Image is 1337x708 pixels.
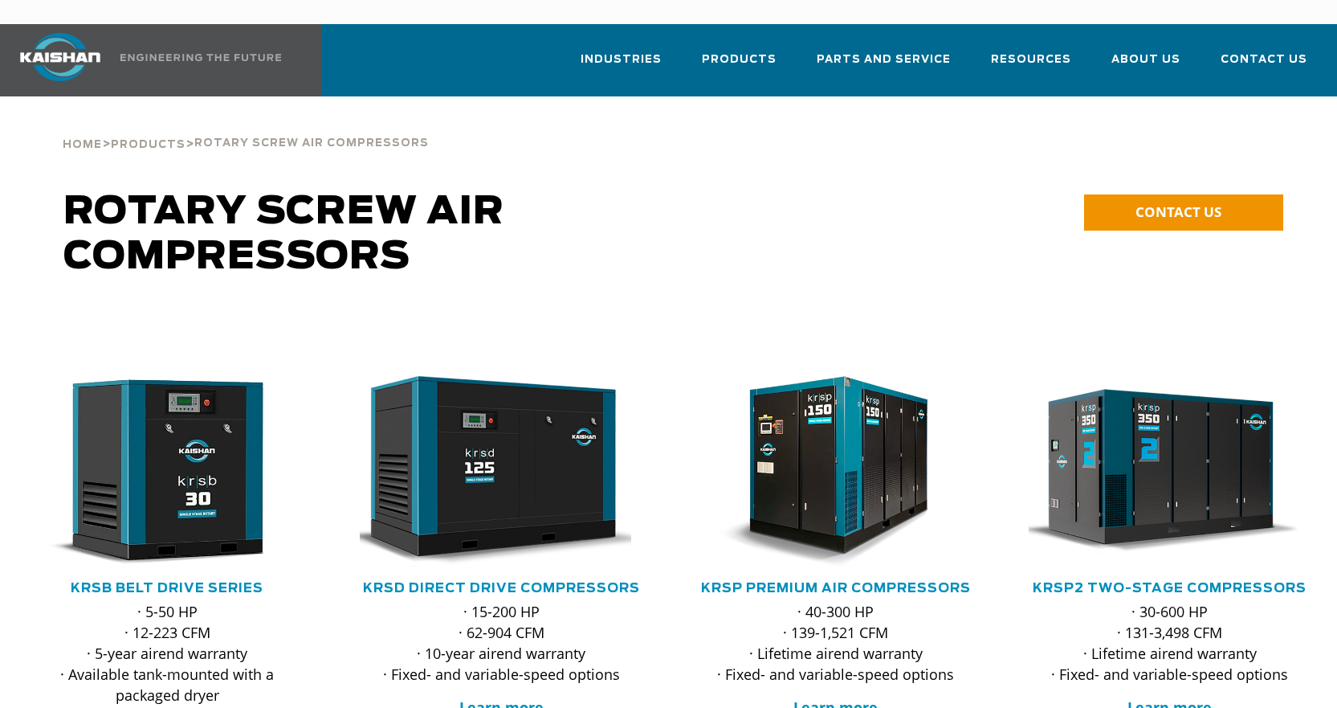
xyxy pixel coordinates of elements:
a: Resources [991,39,1071,93]
p: · 40-300 HP · 139-1,521 CFM · Lifetime airend warranty · Fixed- and variable-speed options [695,601,977,685]
span: Rotary Screw Air Compressors [63,193,504,276]
div: krsp150 [695,376,977,567]
a: Parts and Service [817,39,951,93]
span: Resources [991,51,1071,69]
a: Products [702,39,777,93]
div: krsb30 [26,376,308,567]
span: Industries [581,51,662,69]
span: About Us [1111,51,1180,69]
a: Home [63,137,102,151]
span: CONTACT US [1135,203,1221,221]
a: Industries [581,39,662,93]
a: KRSD Direct Drive Compressors [363,582,640,595]
img: krsp350 [1017,376,1300,567]
span: Home [63,140,102,150]
a: CONTACT US [1084,194,1283,231]
a: KRSB Belt Drive Series [71,582,263,595]
p: · 30-600 HP · 131-3,498 CFM · Lifetime airend warranty · Fixed- and variable-speed options [1029,601,1311,685]
span: Products [111,140,185,150]
span: Parts and Service [817,51,951,69]
span: Rotary Screw Air Compressors [194,138,429,149]
a: Contact Us [1221,39,1307,93]
span: Contact Us [1221,51,1307,69]
div: > > [63,96,429,158]
p: · 15-200 HP · 62-904 CFM · 10-year airend warranty · Fixed- and variable-speed options [360,601,642,685]
img: krsd125 [348,376,631,567]
img: krsp150 [683,376,966,567]
a: About Us [1111,39,1180,93]
span: Products [702,51,777,69]
img: Engineering the future [120,54,281,61]
div: krsp350 [1029,376,1311,567]
img: krsb30 [14,376,297,567]
a: KRSP Premium Air Compressors [701,582,971,595]
a: Products [111,137,185,151]
a: KRSP2 Two-Stage Compressors [1033,582,1306,595]
div: krsd125 [360,376,642,567]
